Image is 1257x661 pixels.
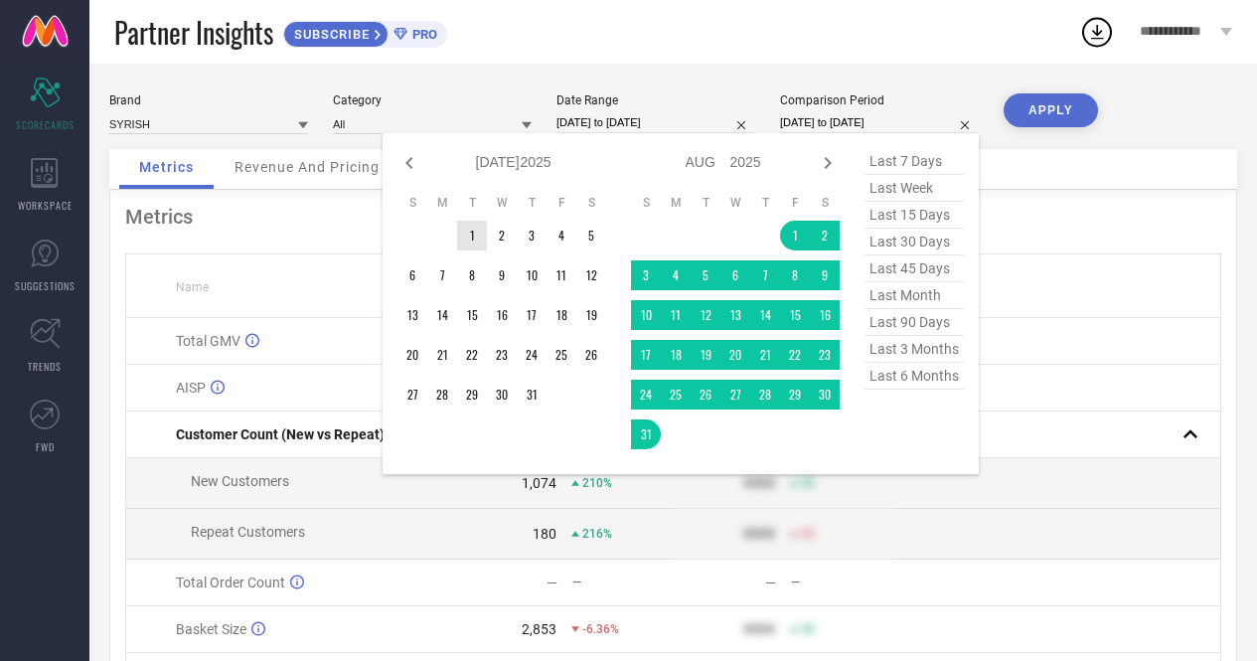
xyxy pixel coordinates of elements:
td: Sun Aug 17 2025 [631,340,661,370]
span: last 90 days [864,309,964,336]
div: — [765,575,776,590]
td: Sun Jul 20 2025 [397,340,427,370]
span: SUGGESTIONS [15,278,76,293]
td: Mon Jul 21 2025 [427,340,457,370]
td: Wed Jul 02 2025 [487,221,517,250]
td: Sun Jul 27 2025 [397,380,427,410]
span: SCORECARDS [16,117,75,132]
div: — [547,575,557,590]
span: Total GMV [176,333,240,349]
div: Brand [109,93,308,107]
td: Fri Aug 01 2025 [780,221,810,250]
span: 50 [801,476,815,490]
td: Sat Jul 19 2025 [576,300,606,330]
td: Tue Jul 01 2025 [457,221,487,250]
span: 50 [801,622,815,636]
td: Mon Aug 18 2025 [661,340,691,370]
div: Comparison Period [780,93,979,107]
span: last 6 months [864,363,964,390]
div: Date Range [556,93,755,107]
td: Tue Jul 29 2025 [457,380,487,410]
td: Sat Jul 26 2025 [576,340,606,370]
td: Wed Aug 06 2025 [720,260,750,290]
span: Revenue And Pricing [235,159,380,175]
div: Previous month [397,151,421,175]
td: Fri Jul 25 2025 [547,340,576,370]
td: Thu Aug 21 2025 [750,340,780,370]
td: Mon Aug 25 2025 [661,380,691,410]
span: New Customers [191,473,289,489]
td: Sun Aug 10 2025 [631,300,661,330]
td: Mon Jul 28 2025 [427,380,457,410]
th: Sunday [397,195,427,211]
span: last 7 days [864,148,964,175]
td: Fri Aug 29 2025 [780,380,810,410]
span: PRO [407,27,437,42]
th: Saturday [810,195,840,211]
td: Thu Jul 31 2025 [517,380,547,410]
th: Sunday [631,195,661,211]
td: Sat Jul 05 2025 [576,221,606,250]
span: last week [864,175,964,202]
span: Repeat Customers [191,524,305,540]
td: Fri Aug 22 2025 [780,340,810,370]
span: last 30 days [864,229,964,255]
td: Tue Aug 19 2025 [691,340,720,370]
td: Tue Jul 08 2025 [457,260,487,290]
th: Saturday [576,195,606,211]
td: Fri Aug 08 2025 [780,260,810,290]
td: Fri Aug 15 2025 [780,300,810,330]
span: -6.36% [582,622,619,636]
td: Thu Aug 28 2025 [750,380,780,410]
th: Tuesday [691,195,720,211]
span: Partner Insights [114,12,273,53]
div: 9999 [743,621,775,637]
th: Wednesday [720,195,750,211]
span: 210% [582,476,612,490]
div: — [572,576,673,589]
td: Tue Aug 05 2025 [691,260,720,290]
span: last month [864,282,964,309]
td: Sun Jul 06 2025 [397,260,427,290]
td: Mon Jul 07 2025 [427,260,457,290]
span: TRENDS [28,359,62,374]
td: Tue Jul 15 2025 [457,300,487,330]
span: FWD [36,439,55,454]
div: Open download list [1079,14,1115,50]
td: Fri Jul 04 2025 [547,221,576,250]
td: Wed Jul 16 2025 [487,300,517,330]
td: Thu Aug 07 2025 [750,260,780,290]
th: Monday [661,195,691,211]
td: Sun Aug 24 2025 [631,380,661,410]
td: Thu Aug 14 2025 [750,300,780,330]
td: Thu Jul 17 2025 [517,300,547,330]
div: 2,853 [522,621,556,637]
span: Total Order Count [176,575,285,590]
td: Tue Jul 22 2025 [457,340,487,370]
td: Wed Aug 13 2025 [720,300,750,330]
span: AISP [176,380,206,396]
span: Metrics [139,159,194,175]
td: Wed Jul 23 2025 [487,340,517,370]
td: Wed Jul 30 2025 [487,380,517,410]
input: Select date range [556,112,755,133]
td: Mon Aug 04 2025 [661,260,691,290]
td: Wed Aug 27 2025 [720,380,750,410]
td: Sat Aug 23 2025 [810,340,840,370]
div: 9999 [743,526,775,542]
div: 1,074 [522,475,556,491]
td: Fri Jul 11 2025 [547,260,576,290]
td: Sun Aug 03 2025 [631,260,661,290]
span: last 15 days [864,202,964,229]
div: — [791,576,891,589]
td: Wed Aug 20 2025 [720,340,750,370]
div: Metrics [125,205,1221,229]
td: Wed Jul 09 2025 [487,260,517,290]
span: SUBSCRIBE [284,27,375,42]
td: Sat Aug 09 2025 [810,260,840,290]
span: Basket Size [176,621,246,637]
td: Fri Jul 18 2025 [547,300,576,330]
span: Customer Count (New vs Repeat) [176,426,385,442]
th: Tuesday [457,195,487,211]
span: 216% [582,527,612,541]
